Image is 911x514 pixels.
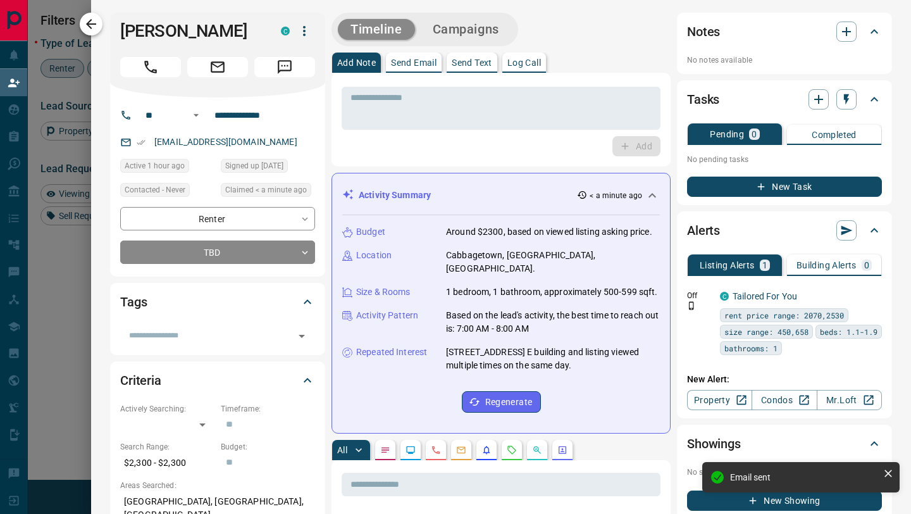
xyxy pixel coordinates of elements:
svg: Email Verified [137,138,146,147]
div: Renter [120,207,315,230]
p: No pending tasks [687,150,882,169]
p: Activity Pattern [356,309,418,322]
p: [STREET_ADDRESS] E building and listing viewed multiple times on the same day. [446,346,660,372]
span: Active 1 hour ago [125,160,185,172]
span: bathrooms: 1 [724,342,778,354]
p: All [337,446,347,454]
h2: Tasks [687,89,719,110]
a: Tailored For You [733,291,797,301]
p: Timeframe: [221,403,315,415]
span: Message [254,57,315,77]
p: Actively Searching: [120,403,214,415]
a: Mr.Loft [817,390,882,410]
a: [EMAIL_ADDRESS][DOMAIN_NAME] [154,137,297,147]
p: Around $2300, based on viewed listing asking price. [446,225,652,239]
button: New Task [687,177,882,197]
p: 0 [752,130,757,139]
button: Regenerate [462,391,541,413]
div: condos.ca [281,27,290,35]
span: Signed up [DATE] [225,160,283,172]
p: Budget: [221,441,315,453]
div: condos.ca [720,292,729,301]
div: Email sent [730,472,878,482]
div: TBD [120,241,315,264]
p: Off [687,290,712,301]
div: Tags [120,287,315,317]
div: Sat Sep 13 2025 [221,183,315,201]
h1: [PERSON_NAME] [120,21,262,41]
button: Campaigns [420,19,512,40]
svg: Emails [456,445,466,455]
a: Property [687,390,752,410]
span: Email [187,57,248,77]
p: Add Note [337,58,376,67]
button: Timeline [338,19,415,40]
p: Cabbagetown, [GEOGRAPHIC_DATA], [GEOGRAPHIC_DATA]. [446,249,660,275]
button: New Showing [687,491,882,511]
div: Showings [687,429,882,459]
svg: Listing Alerts [481,445,492,455]
span: beds: 1.1-1.9 [820,325,877,338]
p: Size & Rooms [356,285,411,299]
svg: Push Notification Only [687,301,696,310]
div: Criteria [120,365,315,396]
p: Search Range: [120,441,214,453]
p: < a minute ago [590,190,642,201]
svg: Lead Browsing Activity [406,445,416,455]
span: rent price range: 2070,2530 [724,309,844,322]
div: Alerts [687,215,882,246]
p: Areas Searched: [120,480,315,491]
h2: Alerts [687,220,720,241]
div: Sat Sep 13 2025 [120,159,214,177]
h2: Tags [120,292,147,312]
p: No showings booked [687,467,882,478]
p: New Alert: [687,373,882,386]
button: Open [293,327,311,345]
p: Activity Summary [359,189,431,202]
p: $2,300 - $2,300 [120,453,214,473]
p: Location [356,249,392,262]
svg: Agent Actions [557,445,567,455]
svg: Opportunities [532,445,542,455]
p: Budget [356,225,385,239]
p: 1 bedroom, 1 bathroom, approximately 500-599 sqft. [446,285,658,299]
span: size range: 450,658 [724,325,809,338]
svg: Calls [431,445,441,455]
p: Repeated Interest [356,346,427,359]
span: Call [120,57,181,77]
span: Contacted - Never [125,184,185,196]
p: Pending [710,130,744,139]
p: Completed [812,130,857,139]
h2: Notes [687,22,720,42]
button: Open [189,108,204,123]
p: Log Call [507,58,541,67]
h2: Showings [687,434,741,454]
p: Based on the lead's activity, the best time to reach out is: 7:00 AM - 8:00 AM [446,309,660,335]
p: Send Email [391,58,437,67]
p: Listing Alerts [700,261,755,270]
a: Condos [752,390,817,410]
p: 0 [864,261,869,270]
div: Thu Jan 04 2024 [221,159,315,177]
svg: Notes [380,445,390,455]
p: No notes available [687,54,882,66]
p: 1 [762,261,767,270]
svg: Requests [507,445,517,455]
span: Claimed < a minute ago [225,184,307,196]
p: Send Text [452,58,492,67]
p: Building Alerts [796,261,857,270]
div: Activity Summary< a minute ago [342,184,660,207]
h2: Criteria [120,370,161,391]
div: Notes [687,16,882,47]
div: Tasks [687,84,882,115]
